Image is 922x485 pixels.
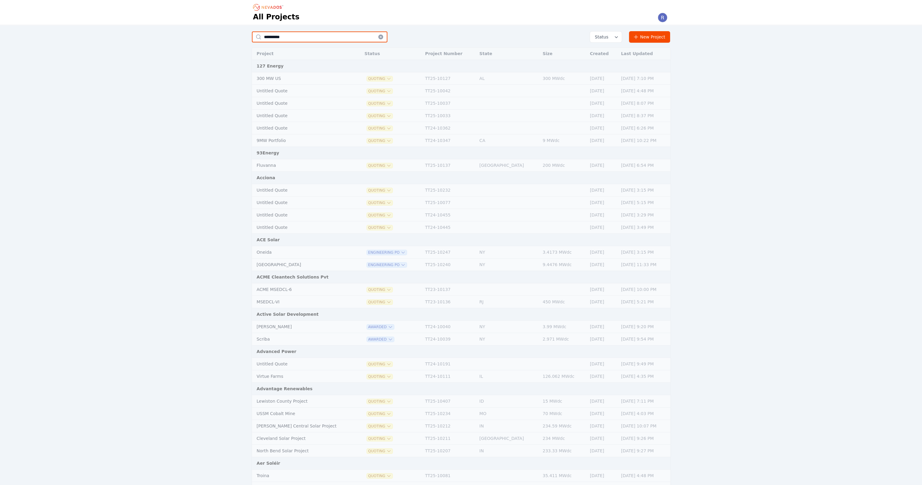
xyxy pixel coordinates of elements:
[252,345,670,358] td: Advanced Power
[252,333,347,345] td: Scriba
[422,85,477,97] td: TT25-10042
[367,89,393,94] button: Quoting
[476,445,539,457] td: IN
[422,184,477,196] td: TT25-10232
[252,321,347,333] td: [PERSON_NAME]
[422,470,477,482] td: TT25-10081
[476,407,539,420] td: MO
[618,209,670,221] td: [DATE] 3:29 PM
[252,432,670,445] tr: Cleveland Solar ProjectQuotingTT25-10211[GEOGRAPHIC_DATA]234 MWdc[DATE][DATE] 9:26 PM
[422,283,477,296] td: TT23-10137
[367,473,393,478] button: Quoting
[252,184,670,196] tr: Untitled QuoteQuotingTT25-10232[DATE][DATE] 3:15 PM
[422,259,477,271] td: TT25-10240
[367,424,393,429] span: Quoting
[367,138,393,143] button: Quoting
[252,333,670,345] tr: ScribaAwardedTT24-10039NY2.971 MWdc[DATE][DATE] 9:54 PM
[587,159,618,172] td: [DATE]
[539,159,587,172] td: 200 MWdc
[587,72,618,85] td: [DATE]
[476,246,539,259] td: NY
[476,259,539,271] td: NY
[587,259,618,271] td: [DATE]
[658,13,667,22] img: Riley Caron
[587,48,618,60] th: Created
[252,134,347,147] td: 9MW Portfolio
[587,209,618,221] td: [DATE]
[252,321,670,333] tr: [PERSON_NAME]AwardedTT24-10040NY3.99 MWdc[DATE][DATE] 9:20 PM
[476,333,539,345] td: NY
[476,134,539,147] td: CA
[367,163,393,168] button: Quoting
[476,432,539,445] td: [GEOGRAPHIC_DATA]
[539,470,587,482] td: 35.411 MWdc
[252,296,347,308] td: MSEDCL-VI
[252,246,670,259] tr: OneidaEngineering POTT25-10247NY3.4173 MWdc[DATE][DATE] 3:15 PM
[252,432,347,445] td: Cleveland Solar Project
[587,184,618,196] td: [DATE]
[252,97,670,110] tr: Untitled QuoteQuotingTT25-10037[DATE][DATE] 8:07 PM
[252,184,347,196] td: Untitled Quote
[422,159,477,172] td: TT25-10137
[252,221,347,234] td: Untitled Quote
[618,432,670,445] td: [DATE] 9:26 PM
[629,31,670,43] a: New Project
[618,420,670,432] td: [DATE] 10:07 PM
[618,85,670,97] td: [DATE] 4:48 PM
[476,370,539,383] td: IL
[539,395,587,407] td: 15 MWdc
[252,209,670,221] tr: Untitled QuoteQuotingTT24-10455[DATE][DATE] 3:29 PM
[618,159,670,172] td: [DATE] 6:54 PM
[252,383,670,395] td: Advantage Renewables
[367,126,393,131] button: Quoting
[367,114,393,118] button: Quoting
[367,287,393,292] button: Quoting
[367,436,393,441] button: Quoting
[476,296,539,308] td: RJ
[590,31,622,42] button: Status
[618,134,670,147] td: [DATE] 10:22 PM
[252,370,670,383] tr: Virtue FarmsQuotingTT24-10111IL126.062 MWdc[DATE][DATE] 4:35 PM
[587,407,618,420] td: [DATE]
[422,97,477,110] td: TT25-10037
[367,325,394,329] button: Awarded
[252,196,347,209] td: Untitled Quote
[367,250,407,255] button: Engineering PO
[252,196,670,209] tr: Untitled QuoteQuotingTT25-10077[DATE][DATE] 5:15 PM
[252,470,347,482] td: Troina
[618,283,670,296] td: [DATE] 10:00 PM
[367,337,394,342] span: Awarded
[367,101,393,106] span: Quoting
[618,48,670,60] th: Last Updated
[252,283,670,296] tr: ACME MSEDCL-6QuotingTT23-10137[DATE][DATE] 10:00 PM
[587,445,618,457] td: [DATE]
[587,321,618,333] td: [DATE]
[587,246,618,259] td: [DATE]
[587,221,618,234] td: [DATE]
[539,321,587,333] td: 3.99 MWdc
[587,122,618,134] td: [DATE]
[539,407,587,420] td: 70 MWdc
[618,470,670,482] td: [DATE] 4:48 PM
[422,209,477,221] td: TT24-10455
[253,2,285,12] nav: Breadcrumb
[422,432,477,445] td: TT25-10211
[476,321,539,333] td: NY
[252,122,347,134] td: Untitled Quote
[539,72,587,85] td: 300 MWdc
[367,411,393,416] span: Quoting
[587,283,618,296] td: [DATE]
[252,97,347,110] td: Untitled Quote
[367,262,407,267] button: Engineering PO
[422,72,477,85] td: TT25-10127
[476,420,539,432] td: IN
[252,296,670,308] tr: MSEDCL-VIQuotingTT23-10136RJ450 MWdc[DATE][DATE] 5:21 PM
[252,172,670,184] td: Acciona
